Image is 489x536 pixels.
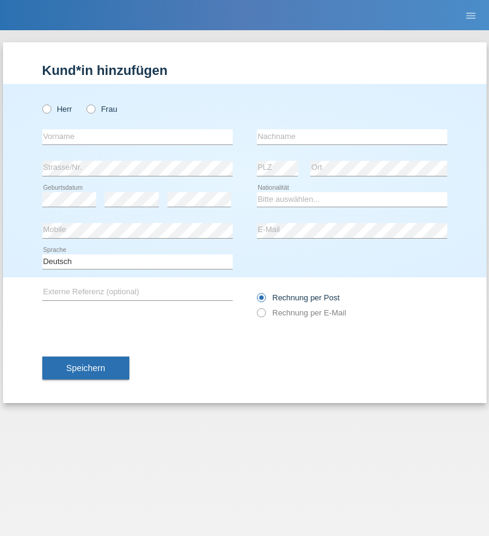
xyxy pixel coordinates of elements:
[465,10,477,22] i: menu
[257,293,340,302] label: Rechnung per Post
[257,293,265,308] input: Rechnung per Post
[86,105,94,112] input: Frau
[86,105,117,114] label: Frau
[66,363,105,373] span: Speichern
[42,63,447,78] h1: Kund*in hinzufügen
[42,357,129,379] button: Speichern
[257,308,265,323] input: Rechnung per E-Mail
[459,11,483,19] a: menu
[42,105,73,114] label: Herr
[42,105,50,112] input: Herr
[257,308,346,317] label: Rechnung per E-Mail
